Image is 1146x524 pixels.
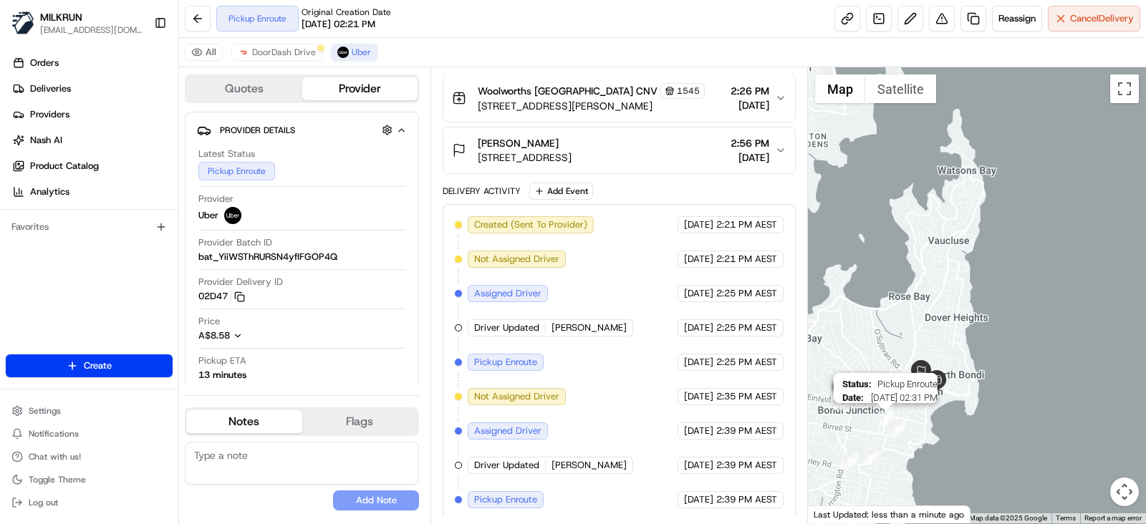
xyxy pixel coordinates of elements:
button: DoorDash Drive [231,44,322,61]
button: Toggle Theme [6,470,173,490]
span: Toggle Theme [29,474,86,485]
div: 2 [862,450,878,465]
button: Flags [302,410,418,433]
span: Analytics [30,185,69,198]
span: 2:25 PM AEST [716,356,777,369]
span: Pickup Enroute [474,356,537,369]
button: Uber [331,44,377,61]
button: Reassign [992,6,1042,31]
a: 📗Knowledge Base [9,202,115,228]
button: MILKRUNMILKRUN[EMAIL_ADDRESS][DOMAIN_NAME] [6,6,148,40]
span: Chat with us! [29,451,81,462]
button: Add Event [529,183,593,200]
button: Toggle fullscreen view [1110,74,1139,103]
a: Providers [6,103,178,126]
div: 13 minutes [198,369,246,382]
button: Quotes [186,77,302,100]
a: Nash AI [6,129,178,152]
div: Start new chat [49,137,235,151]
button: Notifications [6,424,173,444]
span: Notifications [29,428,79,440]
div: 4 [877,411,893,427]
span: Driver Updated [474,459,539,472]
button: Woolworths [GEOGRAPHIC_DATA] CNV1545[STREET_ADDRESS][PERSON_NAME]2:26 PM[DATE] [443,74,795,122]
span: [DATE] [684,287,713,300]
span: [DATE] 02:31 PM [869,392,937,403]
button: [PERSON_NAME][STREET_ADDRESS]2:56 PM[DATE] [443,127,795,173]
a: Analytics [6,180,178,203]
span: Settings [29,405,61,417]
span: Latest Status [198,147,255,160]
span: Pickup Enroute [877,379,937,389]
span: Assigned Driver [474,424,541,437]
span: Status : [842,379,871,389]
button: A$8.58 [198,329,324,342]
span: bat_YiiWSThRURSN4yfIFGOP4Q [198,251,337,263]
button: 02D47 [198,290,245,303]
div: 6 [833,394,849,410]
span: Assigned Driver [474,287,541,300]
button: CancelDelivery [1048,6,1140,31]
a: Orders [6,52,178,74]
span: API Documentation [135,208,230,222]
p: Welcome 👋 [14,57,261,80]
span: A$8.58 [198,329,230,341]
div: Favorites [6,215,173,238]
span: Nash AI [30,134,62,147]
span: [PERSON_NAME] [552,321,627,334]
span: [DATE] [684,459,713,472]
span: Not Assigned Driver [474,253,559,266]
span: Pickup ETA [198,354,246,367]
img: uber-new-logo.jpeg [337,47,349,58]
span: Original Creation Date [302,6,391,18]
span: 2:35 PM AEST [716,390,777,403]
div: 5 [835,393,851,409]
span: [DATE] [684,390,713,403]
button: All [185,44,223,61]
button: Provider Details [197,118,407,142]
button: [EMAIL_ADDRESS][DOMAIN_NAME] [40,24,143,36]
img: Google [812,505,859,523]
span: Providers [30,108,69,121]
span: [STREET_ADDRESS] [478,150,572,165]
span: 1545 [677,85,700,97]
button: Chat with us! [6,447,173,467]
span: 2:21 PM AEST [716,253,777,266]
span: Uber [198,209,218,222]
span: [DATE] [684,356,713,369]
button: Provider [302,77,418,100]
a: Product Catalog [6,155,178,178]
span: [DATE] [684,493,713,506]
a: Powered byPylon [101,242,173,253]
span: DoorDash Drive [252,47,316,58]
a: Open this area in Google Maps (opens a new window) [812,505,859,523]
button: Start new chat [244,141,261,158]
span: Create [84,359,112,372]
span: Created (Sent To Provider) [474,218,587,231]
button: MILKRUN [40,10,82,24]
span: Price [198,315,220,328]
span: Pylon [143,243,173,253]
a: Terms [1056,514,1076,522]
a: Report a map error [1084,514,1142,522]
span: [DATE] 02:21 PM [302,18,375,31]
button: Settings [6,401,173,421]
a: 💻API Documentation [115,202,236,228]
img: doordash_logo_v2.png [238,47,249,58]
span: [PERSON_NAME] [552,459,627,472]
span: Woolworths [GEOGRAPHIC_DATA] CNV [478,84,658,98]
span: 2:25 PM AEST [716,321,777,334]
div: Delivery Activity [443,185,521,197]
span: Provider Delivery ID [198,276,283,288]
span: 2:21 PM AEST [716,218,777,231]
span: 2:25 PM AEST [716,287,777,300]
img: MILKRUN [11,11,34,34]
span: Provider Batch ID [198,236,272,249]
span: Orders [30,57,59,69]
span: Reassign [998,12,1036,25]
span: Log out [29,497,58,508]
span: Cancel Delivery [1070,12,1134,25]
span: Driver Updated [474,321,539,334]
